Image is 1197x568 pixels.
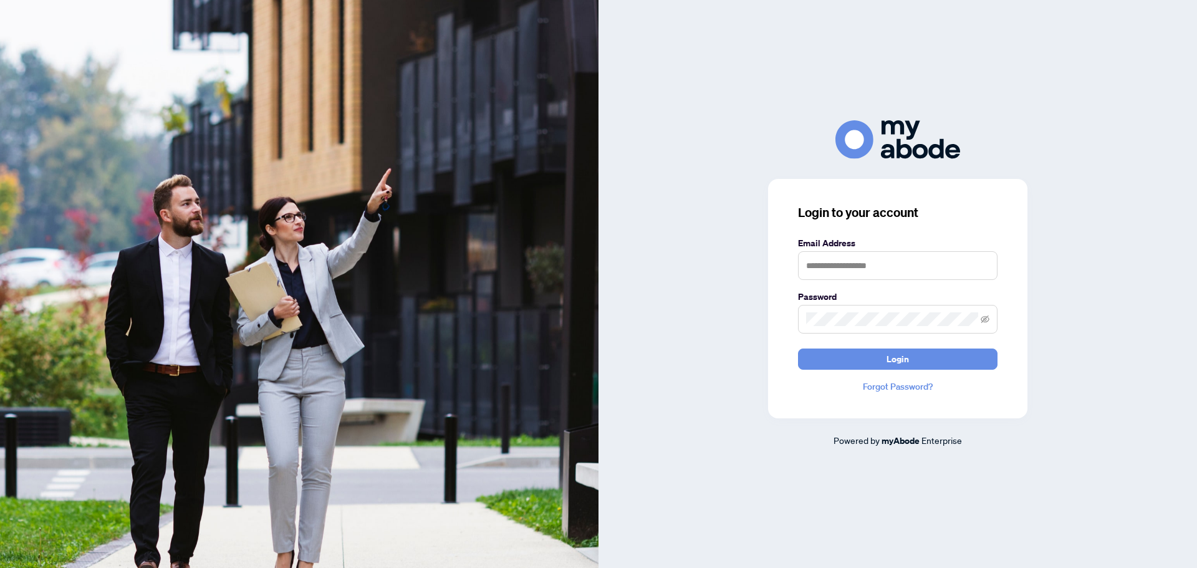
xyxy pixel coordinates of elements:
[798,204,997,221] h3: Login to your account
[798,349,997,370] button: Login
[798,380,997,393] a: Forgot Password?
[921,435,962,446] span: Enterprise
[798,236,997,250] label: Email Address
[798,290,997,304] label: Password
[887,349,909,369] span: Login
[835,120,960,158] img: ma-logo
[981,315,989,324] span: eye-invisible
[834,435,880,446] span: Powered by
[882,434,920,448] a: myAbode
